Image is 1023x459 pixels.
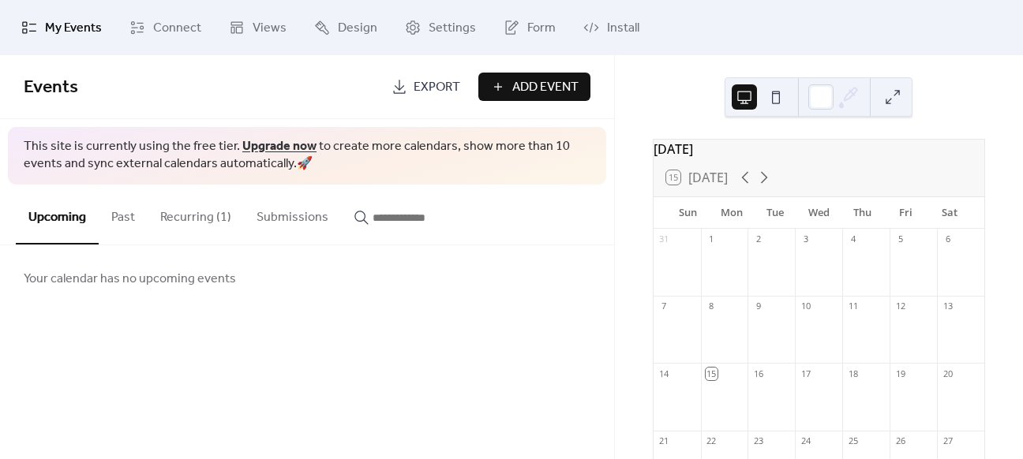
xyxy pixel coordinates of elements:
[571,6,651,49] a: Install
[148,185,244,243] button: Recurring (1)
[841,197,884,229] div: Thu
[706,368,718,379] div: 15
[894,368,906,379] div: 19
[797,197,841,229] div: Wed
[894,233,906,245] div: 5
[658,435,670,447] div: 21
[847,233,859,245] div: 4
[752,233,764,245] div: 2
[894,435,906,447] div: 26
[492,6,568,49] a: Form
[800,435,811,447] div: 24
[414,78,460,97] span: Export
[478,73,590,101] button: Add Event
[800,233,811,245] div: 3
[752,300,764,312] div: 9
[658,368,670,379] div: 14
[24,70,78,105] span: Events
[302,6,389,49] a: Design
[244,185,341,243] button: Submissions
[607,19,639,38] span: Install
[242,134,317,159] a: Upgrade now
[800,300,811,312] div: 10
[512,78,579,97] span: Add Event
[24,270,236,289] span: Your calendar has no upcoming events
[847,435,859,447] div: 25
[658,300,670,312] div: 7
[527,19,556,38] span: Form
[942,233,954,245] div: 6
[753,197,796,229] div: Tue
[752,435,764,447] div: 23
[16,185,99,244] button: Upcoming
[666,197,710,229] div: Sun
[99,185,148,243] button: Past
[710,197,753,229] div: Mon
[706,233,718,245] div: 1
[338,19,377,38] span: Design
[153,19,201,38] span: Connect
[9,6,114,49] a: My Events
[393,6,488,49] a: Settings
[118,6,213,49] a: Connect
[894,300,906,312] div: 12
[658,233,670,245] div: 31
[928,197,972,229] div: Sat
[752,368,764,379] div: 16
[429,19,476,38] span: Settings
[800,368,811,379] div: 17
[847,300,859,312] div: 11
[217,6,298,49] a: Views
[942,300,954,312] div: 13
[942,368,954,379] div: 20
[253,19,287,38] span: Views
[706,435,718,447] div: 22
[942,435,954,447] div: 27
[847,368,859,379] div: 18
[884,197,927,229] div: Fri
[654,140,984,159] div: [DATE]
[24,138,590,174] span: This site is currently using the free tier. to create more calendars, show more than 10 events an...
[45,19,102,38] span: My Events
[706,300,718,312] div: 8
[380,73,472,101] a: Export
